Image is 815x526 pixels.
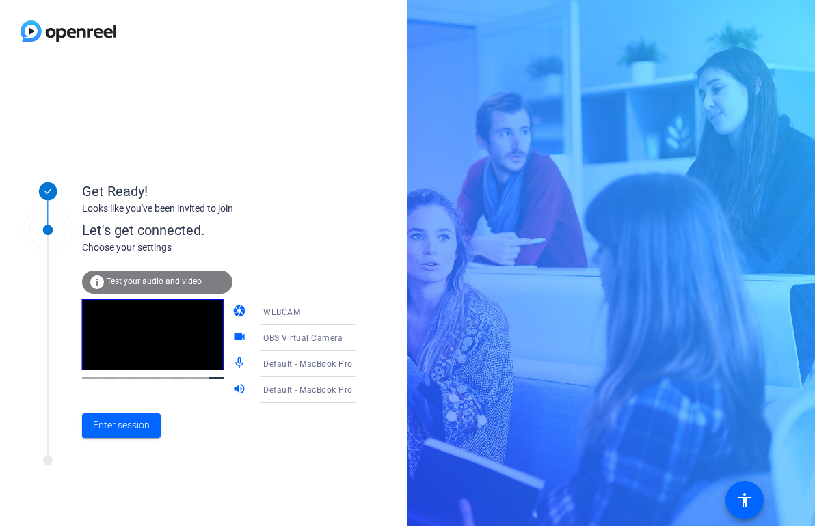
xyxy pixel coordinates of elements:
[93,418,150,432] span: Enter session
[263,307,300,317] span: WEBCAM
[263,384,428,395] span: Default - MacBook Pro Speakers (Built-in)
[232,356,249,372] mat-icon: mic_none
[232,382,249,398] mat-icon: volume_up
[107,277,202,286] span: Test your audio and video
[82,181,356,202] div: Get Ready!
[232,330,249,346] mat-icon: videocam
[82,202,356,216] div: Looks like you've been invited to join
[263,358,439,369] span: Default - MacBook Pro Microphone (Built-in)
[82,220,384,240] div: Let's get connected.
[82,413,161,438] button: Enter session
[82,240,384,255] div: Choose your settings
[736,492,753,508] mat-icon: accessibility
[232,304,249,320] mat-icon: camera
[263,333,343,343] span: OBS Virtual Camera
[89,274,105,290] mat-icon: info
